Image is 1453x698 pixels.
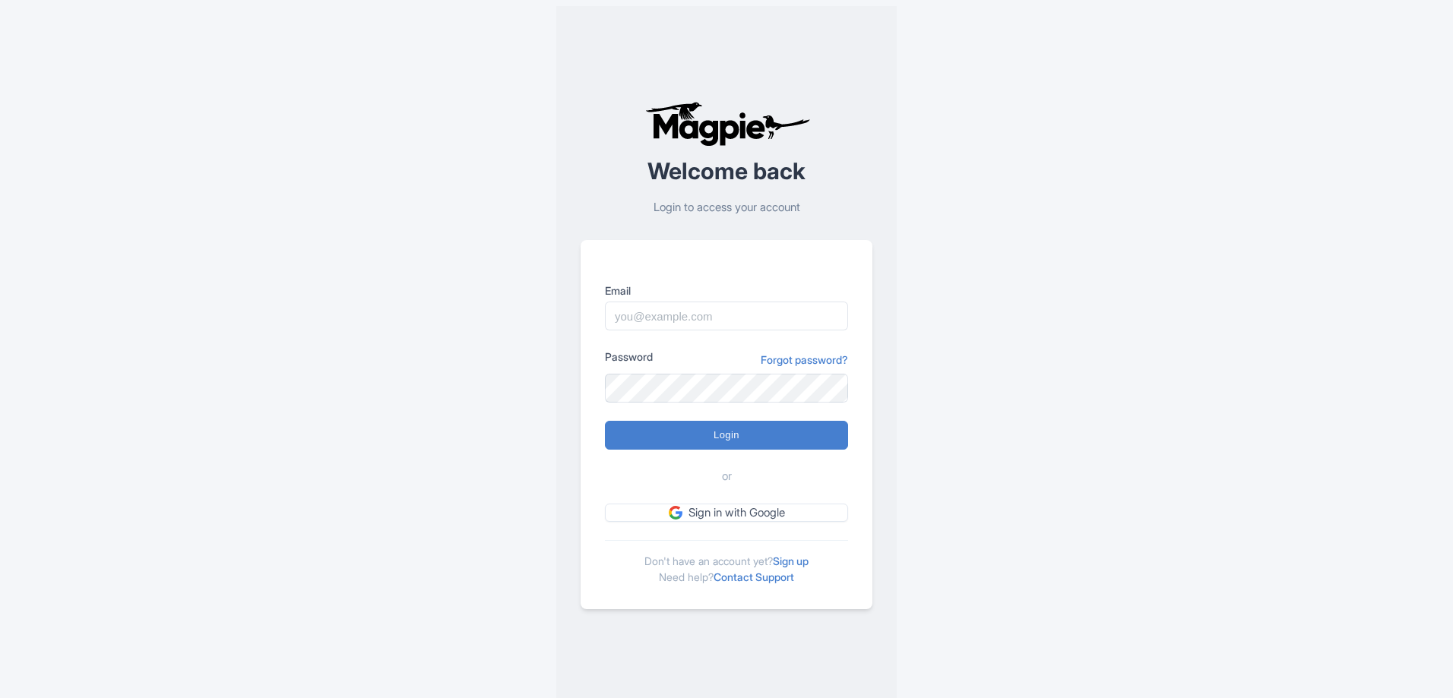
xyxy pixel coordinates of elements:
[605,283,848,298] label: Email
[581,199,872,216] p: Login to access your account
[605,349,653,365] label: Password
[773,554,809,567] a: Sign up
[722,468,732,485] span: or
[605,302,848,330] input: you@example.com
[605,504,848,523] a: Sign in with Google
[581,159,872,184] h2: Welcome back
[714,570,794,583] a: Contact Support
[761,352,848,368] a: Forgot password?
[641,101,812,147] img: logo-ab69f6fb50320c5b225c76a69d11143b.png
[605,421,848,450] input: Login
[669,506,682,520] img: google.svg
[605,540,848,585] div: Don't have an account yet? Need help?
